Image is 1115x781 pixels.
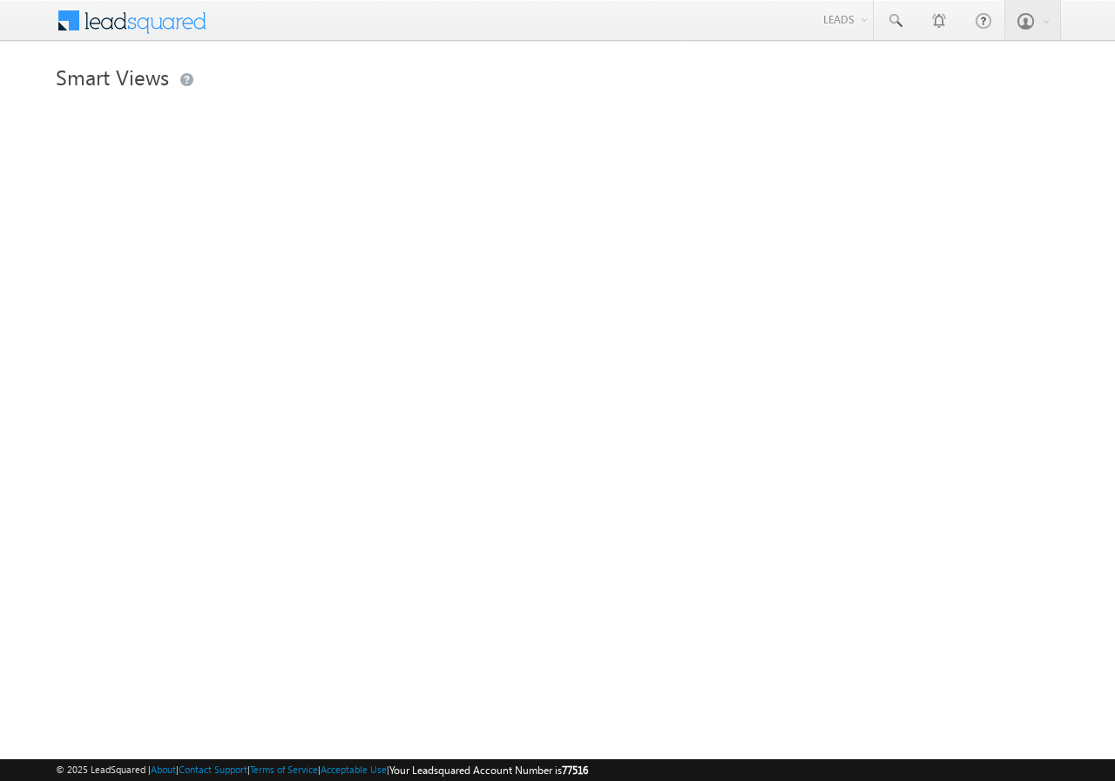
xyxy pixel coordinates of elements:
[321,764,387,775] a: Acceptable Use
[389,764,588,777] span: Your Leadsquared Account Number is
[56,63,169,91] span: Smart Views
[56,762,588,778] span: © 2025 LeadSquared | | | | |
[151,764,176,775] a: About
[562,764,588,777] span: 77516
[250,764,318,775] a: Terms of Service
[179,764,247,775] a: Contact Support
